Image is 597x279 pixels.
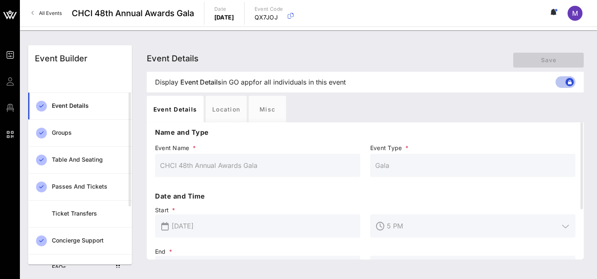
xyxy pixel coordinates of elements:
a: Passes and Tickets [28,173,132,200]
span: Event Name [155,144,360,152]
div: Table and Seating [52,156,125,163]
span: CHCI 48th Annual Awards Gala [72,7,194,19]
div: Groups [52,129,125,136]
p: Date and Time [155,191,575,201]
p: QX7JOJ [255,13,283,22]
div: Passes and Tickets [52,183,125,190]
span: Event Type [370,144,575,152]
input: Event Name [160,159,355,172]
div: Location [206,96,247,122]
div: FAQs [52,264,110,271]
a: Event Details [28,92,132,119]
div: m [568,6,582,21]
span: End [155,247,360,256]
div: Event Details [52,102,125,109]
input: Start Date [172,219,355,233]
span: for all individuals in this event [253,77,346,87]
a: Table and Seating [28,146,132,173]
span: Start [155,206,360,214]
p: Name and Type [155,127,575,137]
span: Event Details [147,53,199,63]
input: Event Type [375,159,570,172]
a: Groups [28,119,132,146]
a: Ticket Transfers [28,200,132,227]
span: All Events [39,10,62,16]
a: All Events [27,7,67,20]
p: Event Code [255,5,283,13]
input: Start Time [387,219,559,233]
div: Event Details [147,96,204,122]
div: Misc [249,96,286,122]
p: Date [214,5,234,13]
div: Concierge Support [52,237,125,244]
div: Ticket Transfers [52,210,125,217]
span: Display in GO app [155,77,346,87]
a: Concierge Support [28,227,132,254]
span: Event Details [180,77,221,87]
div: Event Builder [35,52,87,65]
span: m [572,9,578,17]
p: [DATE] [214,13,234,22]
